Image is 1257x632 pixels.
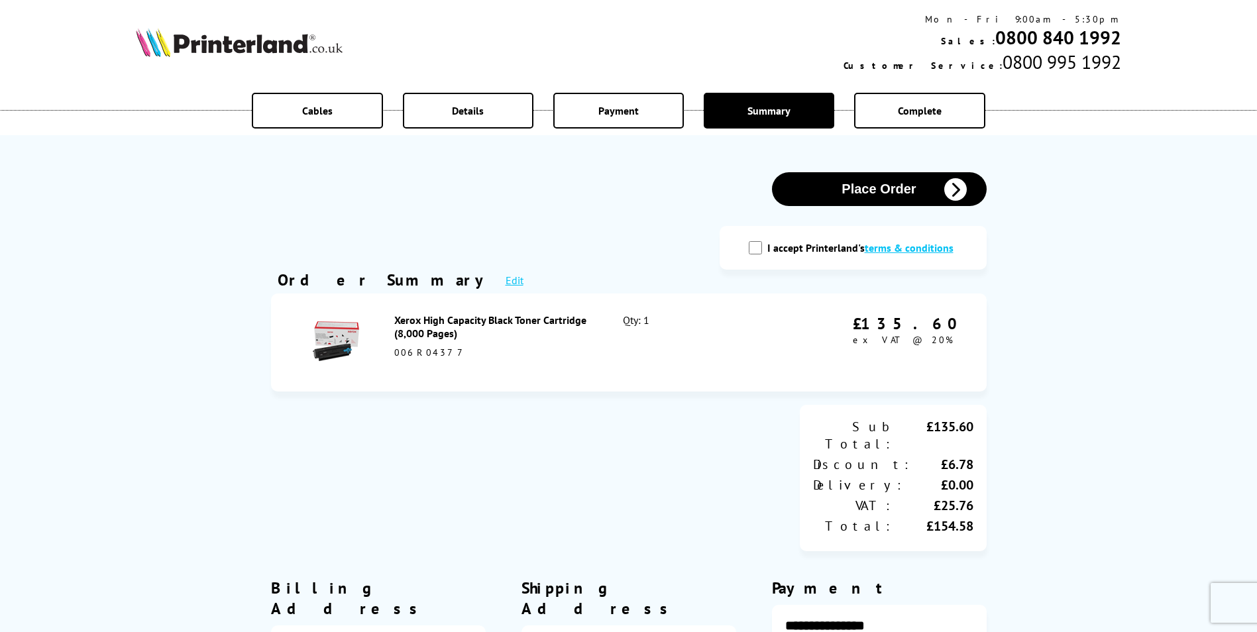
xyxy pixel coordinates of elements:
div: £0.00 [904,476,973,494]
img: Xerox High Capacity Black Toner Cartridge (8,000 Pages) [313,318,359,364]
span: 0800 995 1992 [1003,50,1121,74]
span: Summary [747,104,791,117]
div: Billing Address [271,578,486,619]
div: Payment [772,578,987,598]
span: Cables [302,104,333,117]
div: Delivery: [813,476,904,494]
div: Mon - Fri 9:00am - 5:30pm [844,13,1121,25]
span: Payment [598,104,639,117]
div: Order Summary [278,270,492,290]
div: £135.60 [893,418,973,452]
span: ex VAT @ 20% [853,334,953,346]
button: Place Order [772,172,987,206]
a: modal_tc [865,241,954,254]
a: Edit [506,274,523,287]
div: Total: [813,517,893,535]
div: Discount: [813,456,912,473]
div: Xerox High Capacity Black Toner Cartridge (8,000 Pages) [394,313,594,340]
span: Customer Service: [844,60,1003,72]
div: £135.60 [853,313,967,334]
div: VAT: [813,497,893,514]
label: I accept Printerland's [767,241,960,254]
div: £25.76 [893,497,973,514]
span: Sales: [941,35,995,47]
div: £154.58 [893,517,973,535]
div: £6.78 [912,456,973,473]
a: 0800 840 1992 [995,25,1121,50]
span: Complete [898,104,942,117]
img: Printerland Logo [136,28,343,57]
div: 006R04377 [394,346,594,358]
div: Shipping Address [521,578,736,619]
span: Details [452,104,484,117]
div: Qty: 1 [623,313,760,372]
div: Sub Total: [813,418,893,452]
